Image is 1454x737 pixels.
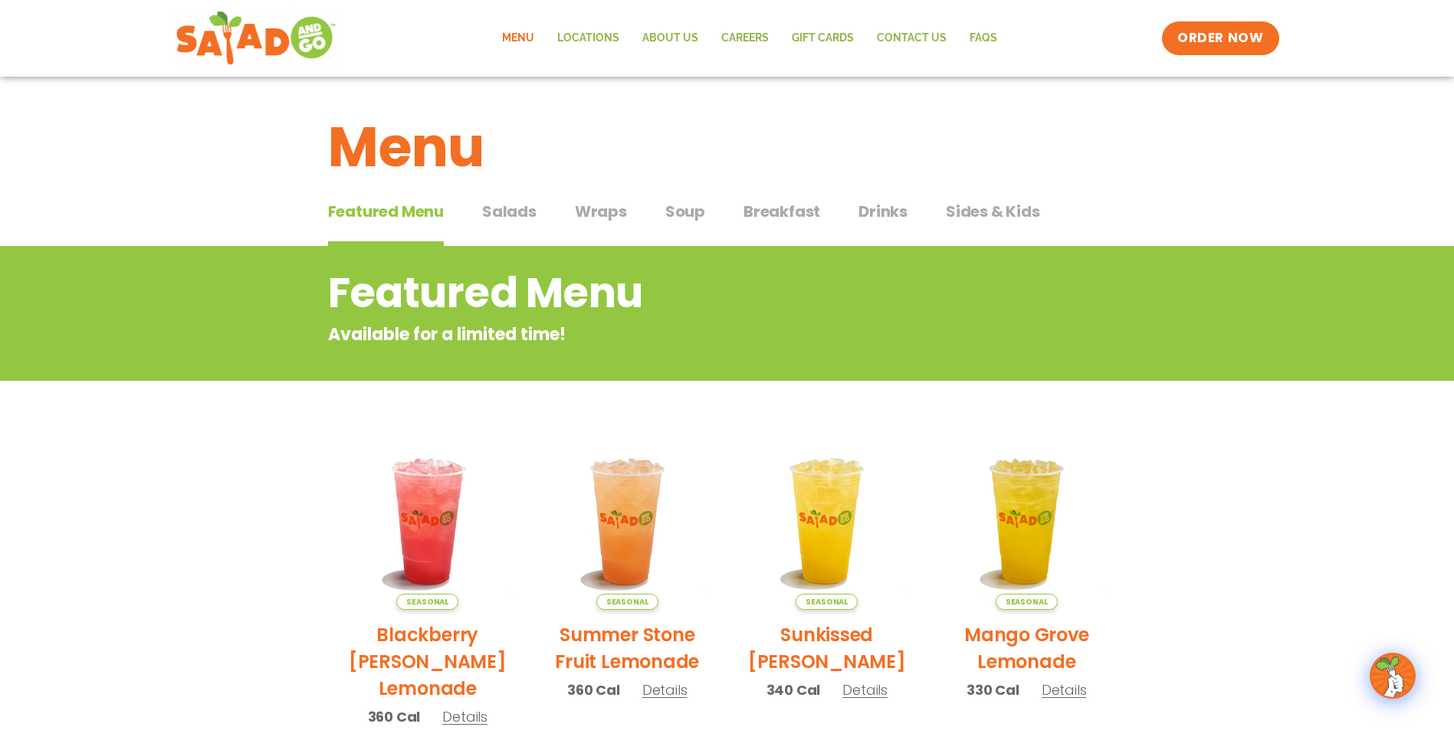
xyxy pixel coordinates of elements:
[442,707,487,726] span: Details
[743,200,820,223] span: Breakfast
[546,21,631,56] a: Locations
[328,262,1003,324] h2: Featured Menu
[1162,21,1278,55] a: ORDER NOW
[482,200,537,223] span: Salads
[567,680,620,700] span: 360 Cal
[642,680,688,699] span: Details
[780,21,865,56] a: GIFT CARDS
[766,680,821,700] span: 340 Cal
[946,200,1040,223] span: Sides & Kids
[575,200,627,223] span: Wraps
[328,200,444,223] span: Featured Menu
[328,322,1003,347] p: Available for a limited time!
[842,680,888,699] span: Details
[858,200,908,223] span: Drinks
[938,621,1115,675] h2: Mango Grove Lemonade
[539,433,716,610] img: Product photo for Summer Stone Fruit Lemonade
[396,594,458,610] span: Seasonal
[596,594,658,610] span: Seasonal
[631,21,710,56] a: About Us
[967,680,1019,700] span: 330 Cal
[176,8,337,69] img: new-SAG-logo-768×292
[491,21,1009,56] nav: Menu
[328,106,1127,188] h1: Menu
[996,594,1058,610] span: Seasonal
[739,621,916,675] h2: Sunkissed [PERSON_NAME]
[491,21,546,56] a: Menu
[665,200,705,223] span: Soup
[1177,29,1263,47] span: ORDER NOW
[340,621,517,702] h2: Blackberry [PERSON_NAME] Lemonade
[1042,680,1087,699] span: Details
[328,195,1127,247] div: Tabbed content
[368,706,421,727] span: 360 Cal
[710,21,780,56] a: Careers
[796,594,858,610] span: Seasonal
[938,433,1115,610] img: Product photo for Mango Grove Lemonade
[1371,654,1414,697] img: wpChatIcon
[539,621,716,675] h2: Summer Stone Fruit Lemonade
[340,433,517,610] img: Product photo for Blackberry Bramble Lemonade
[865,21,958,56] a: Contact Us
[739,433,916,610] img: Product photo for Sunkissed Yuzu Lemonade
[958,21,1009,56] a: FAQs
